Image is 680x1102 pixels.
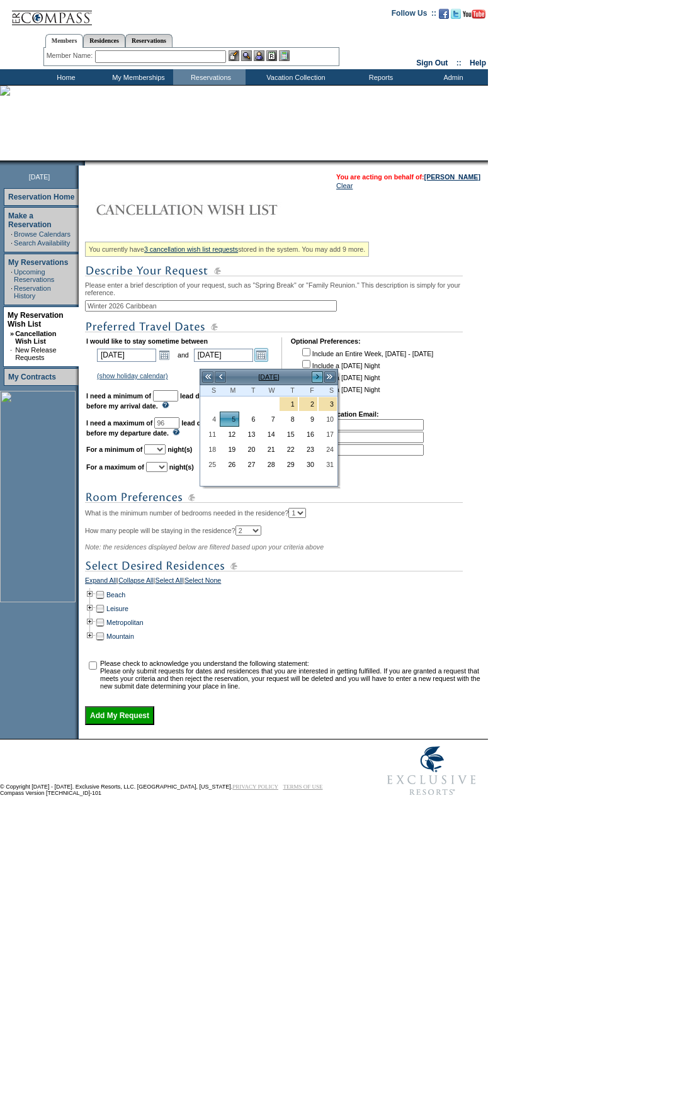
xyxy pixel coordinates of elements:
td: · [11,239,13,247]
input: Date format: M/D/Y. Shortcut keys: [T] for Today. [UP] or [.] for Next Day. [DOWN] or [,] for Pre... [194,349,253,362]
th: Friday [298,385,318,396]
a: Sign Out [416,59,448,67]
td: Wednesday, January 07, 2026 [259,412,278,427]
a: 19 [220,442,239,456]
a: Make a Reservation [8,211,52,229]
span: You are acting on behalf of: [336,173,480,181]
a: 10 [319,412,337,426]
a: 13 [240,427,258,441]
td: Sunday, January 04, 2026 [200,412,220,427]
b: » [10,330,14,337]
a: 2 [299,397,317,411]
a: My Reservation Wish List [8,311,64,329]
a: 14 [259,427,278,441]
img: Cancellation Wish List [85,197,337,222]
td: 3. [292,444,424,456]
img: questionMark_lightBlue.gif [162,402,169,408]
a: 3 cancellation wish list requests [144,245,238,253]
th: Thursday [279,385,298,396]
b: I need a maximum of [86,419,152,427]
td: Admin [416,69,488,85]
img: promoShadowLeftCorner.gif [81,160,85,166]
td: Saturday, January 31, 2026 [318,457,337,472]
img: b_edit.gif [229,50,239,61]
td: Thursday, January 15, 2026 [279,427,298,442]
b: For a minimum of [86,446,142,453]
a: 21 [259,442,278,456]
b: I would like to stay sometime between [86,337,208,345]
a: > [311,371,324,383]
a: My Reservations [8,258,68,267]
td: Monday, January 26, 2026 [220,457,239,472]
b: night(s) [169,463,194,471]
a: 28 [259,458,278,471]
a: Cancellation Wish List [15,330,56,345]
a: Follow us on Twitter [451,13,461,20]
td: Monday, January 19, 2026 [220,442,239,457]
b: I need a minimum of [86,392,151,400]
b: night(s) [167,446,192,453]
span: :: [456,59,462,67]
a: Mountain [106,633,134,640]
a: 22 [280,442,298,456]
td: Include an Entire Week, [DATE] - [DATE] Include a [DATE] Night Include a [DATE] Night Include a [... [300,346,433,402]
th: Monday [220,385,239,396]
td: Friday, January 16, 2026 [298,427,318,442]
a: Select All [156,576,183,588]
a: 18 [201,442,219,456]
td: [DATE] [227,370,311,384]
td: Wednesday, January 21, 2026 [259,442,278,457]
td: Friday, January 23, 2026 [298,442,318,457]
a: TERMS OF USE [283,784,323,790]
b: For a maximum of [86,463,144,471]
td: · [10,346,14,361]
a: 4 [201,412,219,426]
a: < [214,371,227,383]
a: Subscribe to our YouTube Channel [463,13,485,20]
a: Metropolitan [106,619,144,626]
a: Browse Calendars [14,230,71,238]
td: Sunday, January 11, 2026 [200,427,220,442]
td: Thursday, January 29, 2026 [279,457,298,472]
a: Leisure [106,605,128,612]
a: Select None [184,576,221,588]
td: 2. [292,432,424,443]
a: Reservation History [14,284,51,300]
a: Search Availability [14,239,70,247]
a: 9 [299,412,317,426]
div: Member Name: [47,50,95,61]
a: (show holiday calendar) [97,372,168,380]
td: · [11,268,13,283]
a: 24 [319,442,337,456]
th: Tuesday [239,385,259,396]
a: 1 [280,397,298,411]
a: 23 [299,442,317,456]
img: Follow us on Twitter [451,9,461,19]
td: · [11,284,13,300]
a: Beach [106,591,125,599]
a: 7 [259,412,278,426]
td: New Year's Holiday [318,396,337,412]
td: Monday, January 05, 2026 [220,412,239,427]
div: | | | [85,576,485,588]
td: New Year's Holiday [298,396,318,412]
td: Saturday, January 10, 2026 [318,412,337,427]
a: 20 [240,442,258,456]
img: Exclusive Resorts [375,739,488,802]
a: 17 [319,427,337,441]
td: Monday, January 12, 2026 [220,427,239,442]
img: Subscribe to our YouTube Channel [463,9,485,19]
img: Impersonate [254,50,264,61]
input: Add My Request [85,706,154,725]
a: Clear [336,182,353,189]
a: My Contracts [8,373,56,381]
a: [PERSON_NAME] [424,173,480,181]
td: Saturday, January 17, 2026 [318,427,337,442]
td: 1. [292,419,424,430]
a: Open the calendar popup. [254,348,268,362]
a: 26 [220,458,239,471]
td: Thursday, January 22, 2026 [279,442,298,457]
div: You currently have stored in the system. You may add 9 more. [85,242,369,257]
th: Saturday [318,385,337,396]
a: 12 [220,427,239,441]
